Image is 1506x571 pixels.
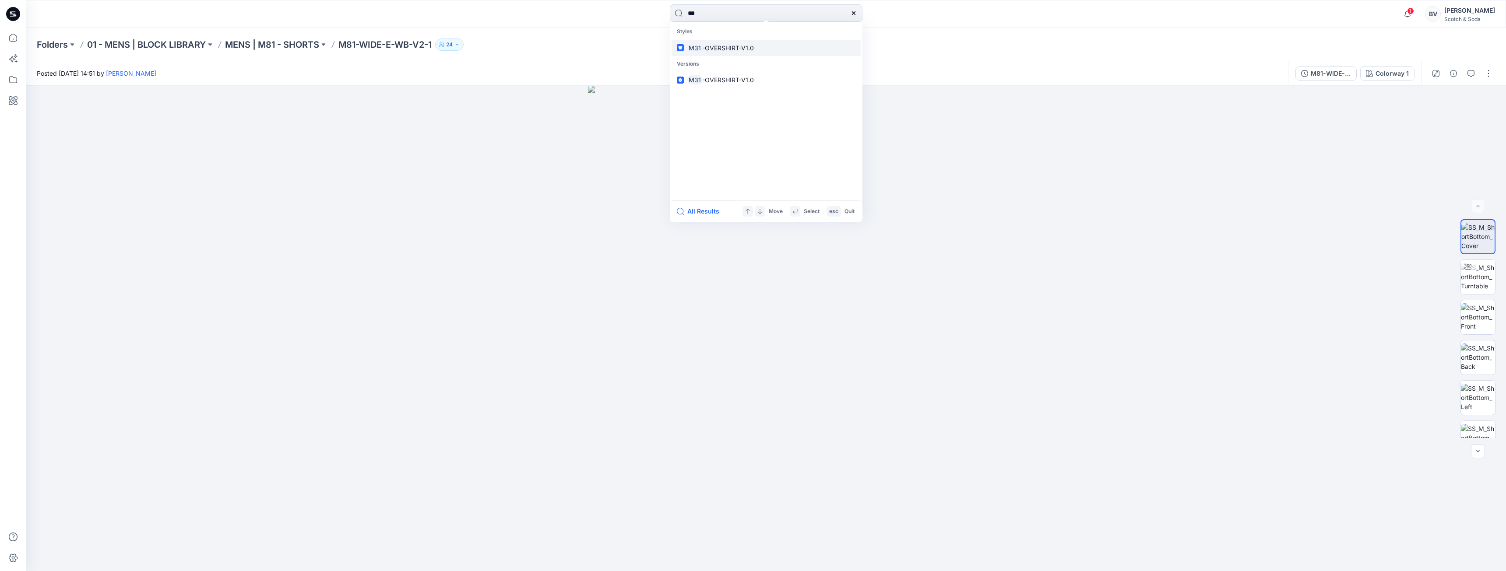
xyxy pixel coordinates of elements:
[677,206,725,217] button: All Results
[1461,384,1495,411] img: SS_M_ShortBottom_Left
[1461,303,1495,331] img: SS_M_ShortBottom_Front
[1376,69,1409,78] div: Colorway 1
[687,75,702,85] mark: M31
[672,56,861,72] p: Versions
[1425,6,1441,22] div: BV
[1461,223,1495,250] img: SS_M_ShortBottom_Cover
[37,39,68,51] a: Folders
[1446,67,1460,81] button: Details
[1360,67,1415,81] button: Colorway 1
[1461,343,1495,371] img: SS_M_ShortBottom_Back
[1444,16,1495,22] div: Scotch & Soda
[804,207,820,216] p: Select
[225,39,319,51] a: MENS | M81 - SHORTS
[844,207,855,216] p: Quit
[87,39,206,51] a: 01 - MENS | BLOCK LIBRARY
[672,72,861,88] a: M31-OVERSHIRT-V1.0
[338,39,432,51] p: M81-WIDE-E-WB-V2-1
[1444,5,1495,16] div: [PERSON_NAME]
[1311,69,1351,78] div: M81-WIDE-E-WB-V2-1
[588,86,944,571] img: eyJhbGciOiJIUzI1NiIsImtpZCI6IjAiLCJzbHQiOiJzZXMiLCJ0eXAiOiJKV1QifQ.eyJkYXRhIjp7InR5cGUiOiJzdG9yYW...
[106,70,156,77] a: [PERSON_NAME]
[435,39,464,51] button: 24
[446,40,453,49] p: 24
[702,44,754,52] span: -OVERSHIRT-V1.0
[769,207,783,216] p: Move
[672,24,861,40] p: Styles
[672,40,861,56] a: M31-OVERSHIRT-V1.0
[687,43,702,53] mark: M31
[1407,7,1414,14] span: 1
[37,69,156,78] span: Posted [DATE] 14:51 by
[1461,263,1495,291] img: SS_M_ShortBottom_Turntable
[702,76,754,84] span: -OVERSHIRT-V1.0
[1295,67,1357,81] button: M81-WIDE-E-WB-V2-1
[829,207,838,216] p: esc
[1461,424,1495,452] img: SS_M_ShortBottom_Right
